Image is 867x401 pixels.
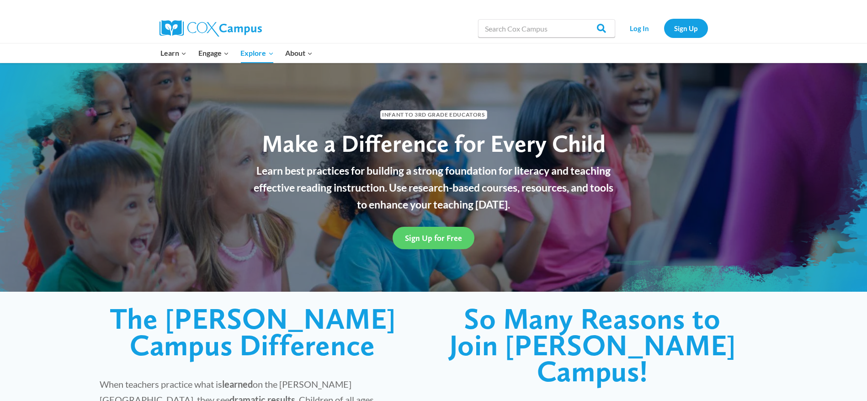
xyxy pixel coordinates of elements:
[620,19,708,37] nav: Secondary Navigation
[620,19,660,37] a: Log In
[664,19,708,37] a: Sign Up
[160,47,186,59] span: Learn
[249,162,619,213] p: Learn best practices for building a strong foundation for literacy and teaching effective reading...
[449,301,736,389] span: So Many Reasons to Join [PERSON_NAME] Campus!
[155,43,319,63] nav: Primary Navigation
[240,47,273,59] span: Explore
[393,227,474,249] a: Sign Up for Free
[405,233,462,243] span: Sign Up for Free
[110,301,396,363] span: The [PERSON_NAME] Campus Difference
[262,129,606,158] span: Make a Difference for Every Child
[198,47,229,59] span: Engage
[222,379,253,390] strong: learned
[160,20,262,37] img: Cox Campus
[478,19,615,37] input: Search Cox Campus
[380,110,487,119] span: Infant to 3rd Grade Educators
[285,47,313,59] span: About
